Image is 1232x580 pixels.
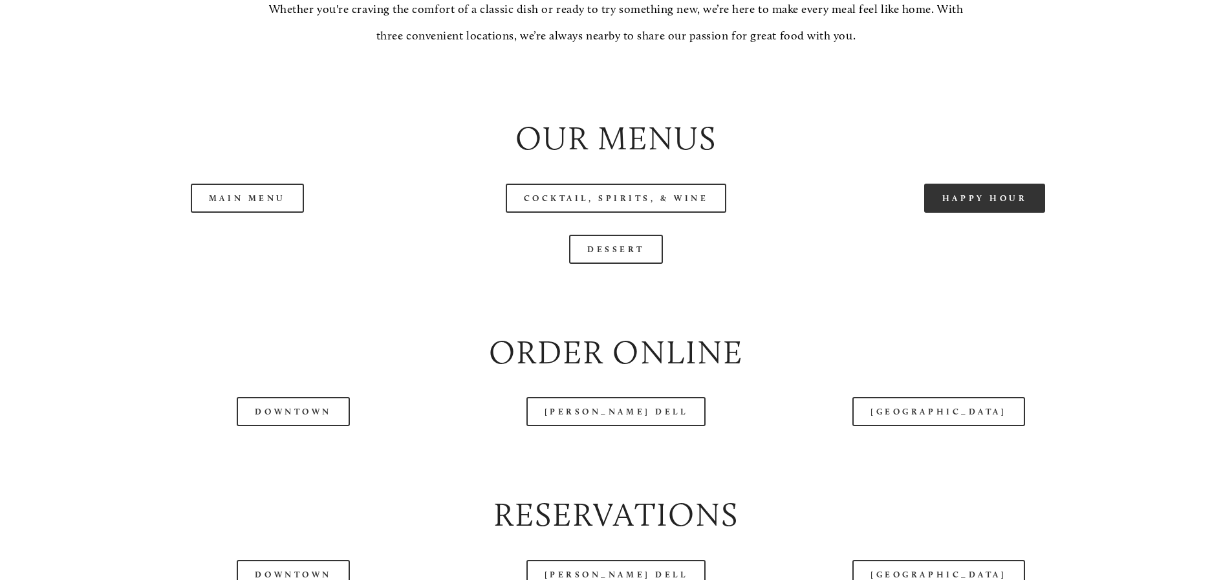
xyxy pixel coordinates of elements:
h2: Order Online [74,330,1158,376]
a: Happy Hour [924,184,1046,213]
h2: Reservations [74,492,1158,538]
a: [GEOGRAPHIC_DATA] [852,397,1024,426]
a: Main Menu [191,184,304,213]
a: Cocktail, Spirits, & Wine [506,184,727,213]
h2: Our Menus [74,116,1158,162]
a: Downtown [237,397,349,426]
a: [PERSON_NAME] Dell [526,397,706,426]
a: Dessert [569,235,663,264]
